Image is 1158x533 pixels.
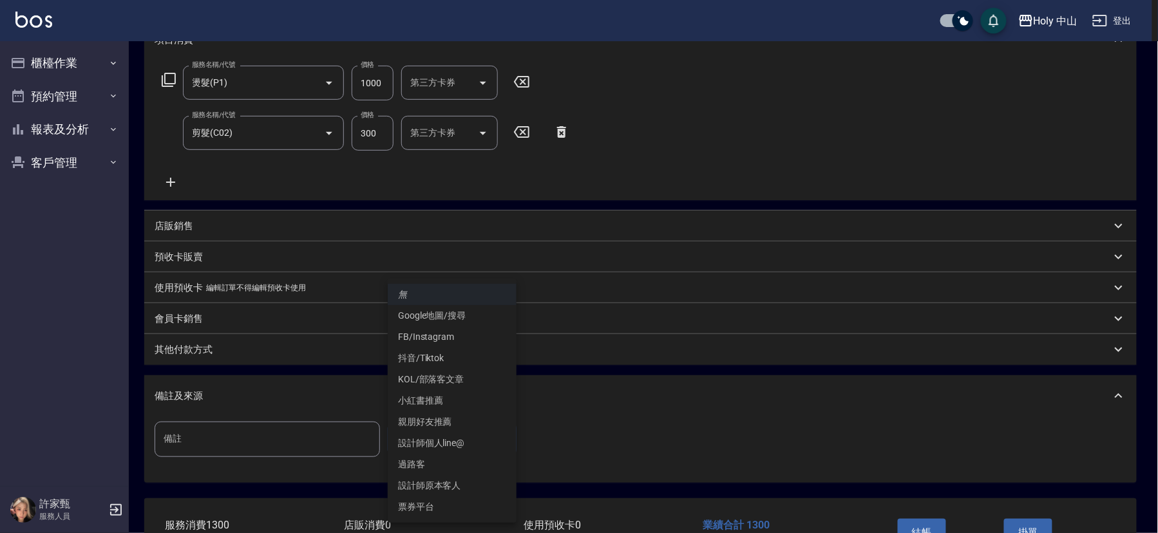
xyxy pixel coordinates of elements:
li: Google地圖/搜尋 [388,305,517,326]
em: 無 [398,288,407,301]
li: 過路客 [388,454,517,475]
li: FB/Instagram [388,326,517,348]
li: 小紅書推薦 [388,390,517,411]
li: 親朋好友推薦 [388,411,517,433]
li: 票券平台 [388,496,517,518]
li: 抖音/Tiktok [388,348,517,369]
li: 設計師個人line@ [388,433,517,454]
li: 設計師原本客人 [388,475,517,496]
li: KOL/部落客文章 [388,369,517,390]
